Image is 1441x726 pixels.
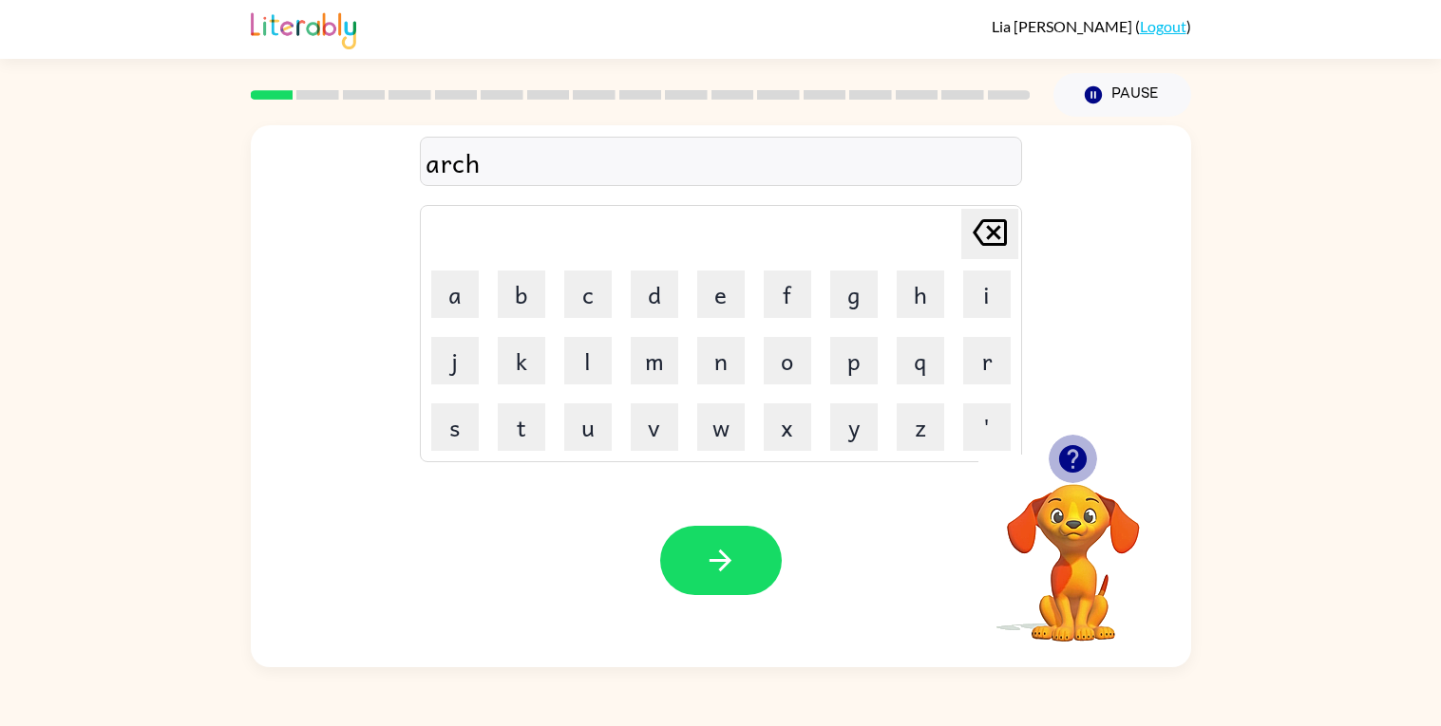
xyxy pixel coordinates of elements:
[830,403,878,451] button: y
[963,270,1011,318] button: i
[963,403,1011,451] button: '
[764,337,811,384] button: o
[431,270,479,318] button: a
[564,337,612,384] button: l
[251,8,356,49] img: Literably
[830,337,878,384] button: p
[764,403,811,451] button: x
[1140,17,1186,35] a: Logout
[498,337,545,384] button: k
[978,455,1168,644] video: Your browser must support playing .mp4 files to use Literably. Please try using another browser.
[897,403,944,451] button: z
[697,337,745,384] button: n
[992,17,1135,35] span: Lia [PERSON_NAME]
[764,270,811,318] button: f
[564,270,612,318] button: c
[697,270,745,318] button: e
[431,337,479,384] button: j
[897,270,944,318] button: h
[431,403,479,451] button: s
[897,337,944,384] button: q
[564,403,612,451] button: u
[992,17,1191,35] div: ( )
[631,337,678,384] button: m
[697,403,745,451] button: w
[426,142,1016,182] div: arch
[830,270,878,318] button: g
[963,337,1011,384] button: r
[631,403,678,451] button: v
[498,403,545,451] button: t
[1053,73,1191,117] button: Pause
[498,270,545,318] button: b
[631,270,678,318] button: d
